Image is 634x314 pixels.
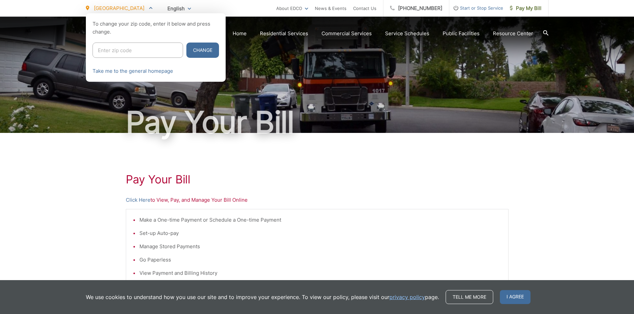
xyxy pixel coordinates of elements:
input: Enter zip code [93,43,183,58]
a: Contact Us [353,4,376,12]
a: Tell me more [446,290,493,304]
a: About EDCO [276,4,308,12]
a: privacy policy [389,293,425,301]
span: I agree [500,290,530,304]
span: [GEOGRAPHIC_DATA] [94,5,144,11]
span: English [162,3,196,14]
a: News & Events [315,4,346,12]
span: Pay My Bill [510,4,541,12]
a: Take me to the general homepage [93,67,173,75]
p: We use cookies to understand how you use our site and to improve your experience. To view our pol... [86,293,439,301]
p: To change your zip code, enter it below and press change. [93,20,219,36]
button: Change [186,43,219,58]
